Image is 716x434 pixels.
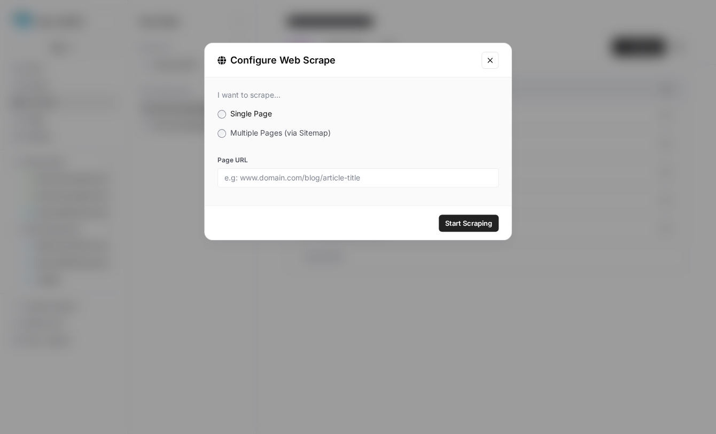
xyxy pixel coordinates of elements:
[230,109,272,118] span: Single Page
[217,110,226,119] input: Single Page
[217,129,226,138] input: Multiple Pages (via Sitemap)
[445,218,492,228] span: Start Scraping
[230,128,331,137] span: Multiple Pages (via Sitemap)
[217,90,499,100] div: I want to scrape...
[217,53,475,68] div: Configure Web Scrape
[217,155,499,165] label: Page URL
[439,215,499,232] button: Start Scraping
[224,173,492,183] input: e.g: www.domain.com/blog/article-title
[481,52,499,69] button: Close modal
